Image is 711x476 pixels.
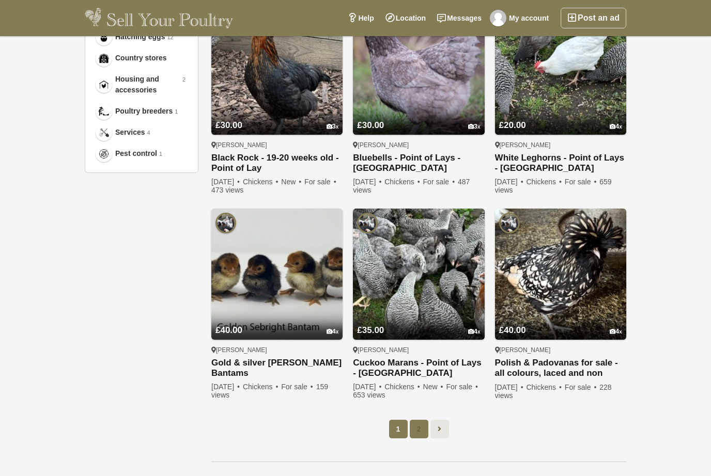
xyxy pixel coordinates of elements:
[211,186,243,194] span: 473 views
[446,383,478,391] span: For sale
[94,101,190,122] a: Poultry breeders Poultry breeders 1
[99,53,109,64] img: Country stores
[499,120,526,130] span: £20.00
[211,209,343,340] img: Gold & silver Sebright Bantams
[410,420,428,438] a: 2
[159,150,162,158] em: 1
[211,383,328,399] span: 159 views
[211,101,343,135] a: £30.00 3
[495,141,626,149] div: [PERSON_NAME]
[353,346,484,354] div: [PERSON_NAME]
[215,213,236,233] img: Pilling Poultry
[85,8,233,28] img: Sell Your Poultry
[389,420,408,438] span: 1
[495,178,612,194] span: 659 views
[281,178,302,186] span: New
[211,306,343,340] a: £40.00 4
[211,153,343,173] a: Black Rock - 19-20 weeks old - Point of Lay
[353,306,484,340] a: £35.00 4
[211,358,343,378] a: Gold & silver [PERSON_NAME] Bantams
[94,143,190,164] a: Pest control Pest control 1
[115,74,180,96] span: Housing and accessories
[423,383,444,391] span: New
[115,31,165,42] span: Hatching eggs
[353,4,484,135] img: Bluebells - Point of Lays - Lancashire
[327,328,339,336] div: 4
[495,346,626,354] div: [PERSON_NAME]
[243,383,280,391] span: Chickens
[353,153,484,173] a: Bluebells - Point of Lays - [GEOGRAPHIC_DATA]
[94,122,190,143] a: Services Services 4
[490,10,506,26] img: Tomos Rees
[342,8,379,28] a: Help
[211,346,343,354] div: [PERSON_NAME]
[353,209,484,340] img: Cuckoo Marans - Point of Lays - Lancashire
[115,106,173,117] span: Poultry breeders
[499,325,526,335] span: £40.00
[610,328,622,336] div: 4
[423,178,456,186] span: For sale
[431,8,487,28] a: Messages
[610,123,622,131] div: 4
[495,306,626,340] a: £40.00 4
[211,178,241,186] span: [DATE]
[99,80,109,90] img: Housing and accessories
[565,178,597,186] span: For sale
[115,127,145,138] span: Services
[211,383,241,391] span: [DATE]
[495,383,612,400] span: 228 views
[384,178,421,186] span: Chickens
[211,4,343,135] img: Black Rock - 19-20 weeks old - Point of Lay
[357,325,384,335] span: £35.00
[495,4,626,135] img: White Leghorns - Point of Lays - Lancashire
[353,178,470,194] span: 487 views
[115,148,157,159] span: Pest control
[182,75,186,84] em: 2
[561,8,626,28] a: Post an ad
[215,120,242,130] span: £30.00
[115,53,167,64] span: Country stores
[94,69,190,101] a: Housing and accessories Housing and accessories 2
[357,120,384,130] span: £30.00
[243,178,280,186] span: Chickens
[565,383,597,391] span: For sale
[495,383,524,391] span: [DATE]
[99,106,109,117] img: Poultry breeders
[495,178,524,186] span: [DATE]
[94,47,190,69] a: Country stores Country stores
[357,213,378,233] img: Pilling Poultry
[94,26,190,47] a: Hatching eggs Hatching eggs 12
[353,101,484,135] a: £30.00 3
[353,383,382,391] span: [DATE]
[99,32,109,42] img: Hatching eggs
[468,123,481,131] div: 3
[526,178,563,186] span: Chickens
[495,209,626,340] img: Polish & Padovanas for sale - all colours, laced and non laced - all females
[211,141,343,149] div: [PERSON_NAME]
[281,383,314,391] span: For sale
[384,383,421,391] span: Chickens
[327,123,339,131] div: 3
[353,358,484,378] a: Cuckoo Marans - Point of Lays - [GEOGRAPHIC_DATA]
[353,178,382,186] span: [DATE]
[495,153,626,173] a: White Leghorns - Point of Lays - [GEOGRAPHIC_DATA]
[99,149,109,159] img: Pest control
[215,325,242,335] span: £40.00
[147,129,150,137] em: 4
[526,383,563,391] span: Chickens
[175,107,178,116] em: 1
[495,101,626,135] a: £20.00 4
[380,8,431,28] a: Location
[353,141,484,149] div: [PERSON_NAME]
[353,391,385,399] span: 653 views
[167,33,173,42] em: 12
[99,128,109,138] img: Services
[499,213,520,233] img: Pilling Poultry
[304,178,337,186] span: For sale
[487,8,554,28] a: My account
[495,358,626,379] a: Polish & Padovanas for sale - all colours, laced and non laced - all [DEMOGRAPHIC_DATA]
[468,328,481,336] div: 4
